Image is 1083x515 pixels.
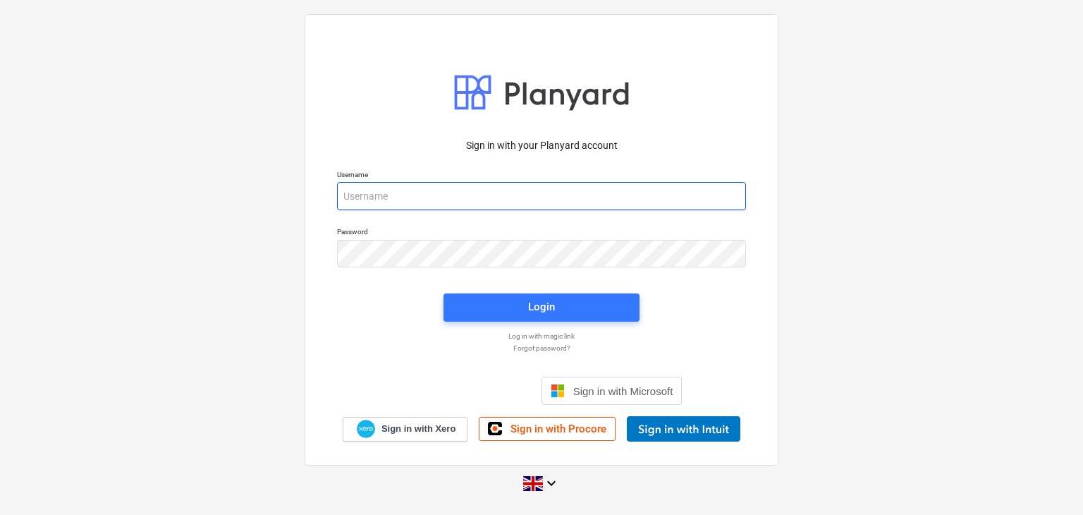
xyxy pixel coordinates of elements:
p: Username [337,170,746,182]
img: Xero logo [357,420,375,439]
a: Log in with magic link [330,332,753,341]
p: Sign in with your Planyard account [337,138,746,153]
div: Login [528,298,555,316]
p: Password [337,227,746,239]
span: Sign in with Procore [510,423,606,435]
a: Forgot password? [330,344,753,353]
i: keyboard_arrow_down [543,475,560,492]
iframe: Sign in with Google Button [394,375,537,406]
img: Microsoft logo [551,384,565,398]
span: Sign in with Microsoft [573,385,673,397]
a: Sign in with Procore [479,417,616,441]
button: Login [443,293,640,322]
input: Username [337,182,746,210]
a: Sign in with Xero [343,417,468,442]
iframe: Chat Widget [1012,447,1083,515]
span: Sign in with Xero [381,423,455,435]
